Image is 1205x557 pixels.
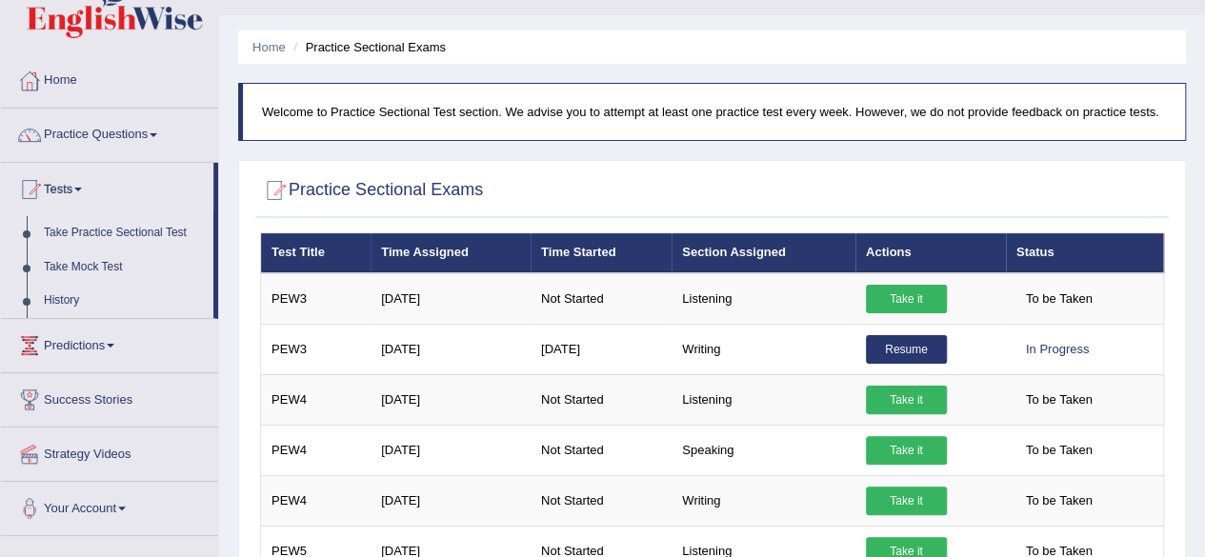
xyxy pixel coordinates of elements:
span: To be Taken [1016,285,1102,313]
td: PEW3 [261,324,372,374]
li: Practice Sectional Exams [289,38,446,56]
td: Not Started [531,475,672,526]
td: Speaking [672,425,855,475]
a: History [35,284,213,318]
td: [DATE] [371,425,531,475]
td: [DATE] [371,273,531,325]
span: To be Taken [1016,436,1102,465]
td: Listening [672,273,855,325]
td: Writing [672,475,855,526]
a: Strategy Videos [1,428,218,475]
td: Not Started [531,374,672,425]
th: Status [1006,233,1164,273]
td: Writing [672,324,855,374]
td: Not Started [531,425,672,475]
a: Take it [866,386,947,414]
td: [DATE] [371,475,531,526]
a: Practice Questions [1,109,218,156]
td: [DATE] [371,374,531,425]
a: Tests [1,163,213,210]
a: Your Account [1,482,218,529]
td: Not Started [531,273,672,325]
a: Home [1,54,218,102]
th: Actions [855,233,1006,273]
th: Section Assigned [672,233,855,273]
a: Resume [866,335,947,364]
th: Time Assigned [371,233,531,273]
h2: Practice Sectional Exams [260,176,483,205]
td: PEW4 [261,425,372,475]
a: Home [252,40,286,54]
td: [DATE] [371,324,531,374]
a: Take Practice Sectional Test [35,216,213,250]
td: PEW4 [261,374,372,425]
span: To be Taken [1016,487,1102,515]
a: Success Stories [1,373,218,421]
td: Listening [672,374,855,425]
a: Take Mock Test [35,250,213,285]
th: Test Title [261,233,372,273]
p: Welcome to Practice Sectional Test section. We advise you to attempt at least one practice test e... [262,103,1166,121]
div: In Progress [1016,335,1098,364]
td: PEW3 [261,273,372,325]
a: Take it [866,285,947,313]
span: To be Taken [1016,386,1102,414]
th: Time Started [531,233,672,273]
a: Take it [866,487,947,515]
a: Take it [866,436,947,465]
a: Predictions [1,319,218,367]
td: PEW4 [261,475,372,526]
td: [DATE] [531,324,672,374]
